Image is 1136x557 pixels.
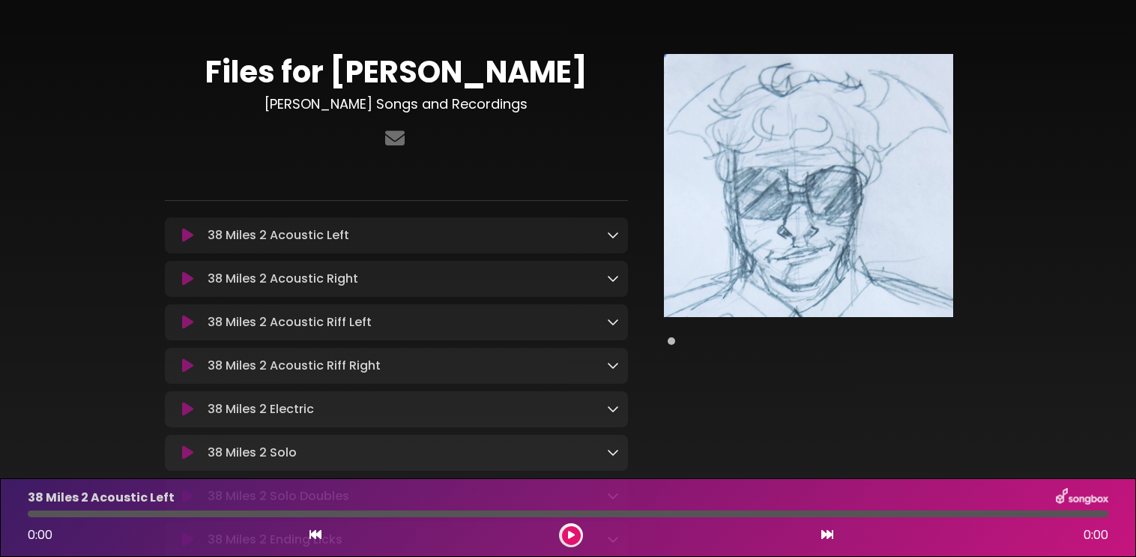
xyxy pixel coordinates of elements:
p: 38 Miles 2 Acoustic Riff Right [208,357,381,375]
h3: [PERSON_NAME] Songs and Recordings [165,96,628,112]
span: 0:00 [1084,526,1108,544]
p: 38 Miles 2 Electric [208,400,314,418]
p: 38 Miles 2 Solo [208,444,297,462]
img: Main Media [664,54,953,317]
p: 38 Miles 2 Acoustic Left [28,489,175,507]
span: 0:00 [28,526,52,544]
h1: Files for [PERSON_NAME] [165,54,628,90]
p: 38 Miles 2 Acoustic Riff Left [208,313,372,331]
img: songbox-logo-white.png [1056,488,1108,508]
p: 38 Miles 2 Acoustic Left [208,226,349,244]
p: 38 Miles 2 Acoustic Right [208,270,358,288]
